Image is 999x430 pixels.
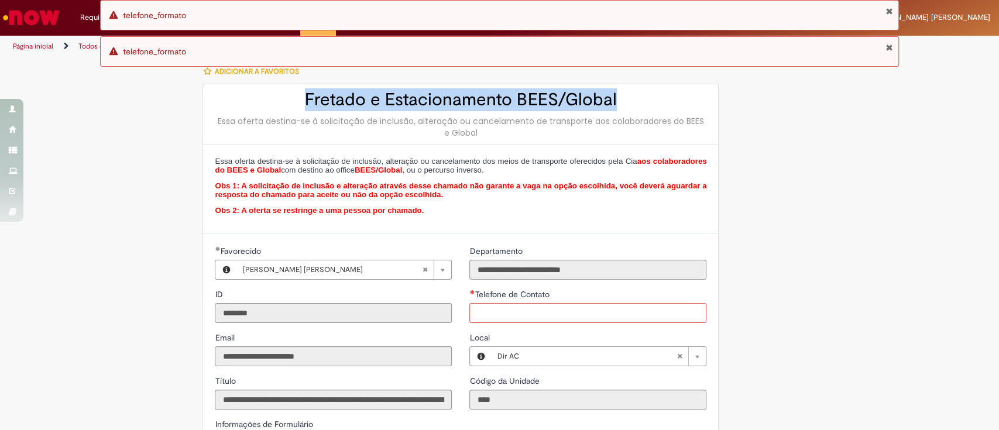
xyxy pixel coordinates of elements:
span: Requisições [80,12,121,23]
span: Necessários - Favorecido [220,246,263,256]
label: Somente leitura - Email [215,332,236,343]
abbr: Limpar campo Favorecido [416,260,434,279]
a: [PERSON_NAME] [PERSON_NAME]Limpar campo Favorecido [236,260,451,279]
input: Código da Unidade [469,390,706,410]
button: Fechar Notificação [885,6,892,16]
input: Departamento [469,260,706,280]
button: Local, Visualizar este registro Dir AC [470,347,491,366]
div: Essa oferta destina-se à solicitação de inclusão, alteração ou cancelamento de transporte aos col... [215,115,706,139]
input: ID [215,303,452,323]
span: [PERSON_NAME] [PERSON_NAME] [870,12,990,22]
label: Somente leitura - Código da Unidade [469,375,541,387]
button: Favorecido, Visualizar este registro Luisa Fiori De Godoy [215,260,236,279]
span: BEES/Global [355,166,402,174]
span: Obrigatório Preenchido [215,246,220,251]
span: Somente leitura - Email [215,332,236,343]
span: [PERSON_NAME] [PERSON_NAME] [242,260,422,279]
input: Telefone de Contato [469,303,706,323]
span: Obs 1: A solicitação de inclusão e alteração através desse chamado não garante a vaga na opção es... [215,181,706,199]
span: Local [469,332,492,343]
label: Somente leitura - Departamento [469,245,524,257]
label: Informações de Formulário [215,419,313,429]
a: Dir ACLimpar campo Local [491,347,706,366]
span: telefone_formato [123,10,186,20]
a: Página inicial [13,42,53,51]
span: Essa oferta destina-se à solicitação de inclusão, alteração ou cancelamento dos meios de transpor... [215,157,706,175]
span: Somente leitura - Código da Unidade [469,376,541,386]
input: Email [215,346,452,366]
span: Telefone de Contato [475,289,551,300]
input: Título [215,390,452,410]
h2: Fretado e Estacionamento BEES/Global [215,90,706,109]
span: Dir AC [497,347,677,366]
button: Fechar Notificação [885,43,892,52]
span: Necessários [469,290,475,294]
label: Somente leitura - Título [215,375,238,387]
span: Somente leitura - Título [215,376,238,386]
abbr: Limpar campo Local [671,347,688,366]
ul: Trilhas de página [9,36,657,57]
span: aos colaboradores do BEES e Global [215,157,706,175]
span: Adicionar a Favoritos [214,67,298,76]
a: Todos os Catálogos [78,42,140,51]
span: Somente leitura - Departamento [469,246,524,256]
span: telefone_formato [123,46,186,57]
img: ServiceNow [1,6,61,29]
span: Obs 2: A oferta se restringe a uma pessoa por chamado. [215,206,424,215]
label: Somente leitura - ID [215,288,225,300]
